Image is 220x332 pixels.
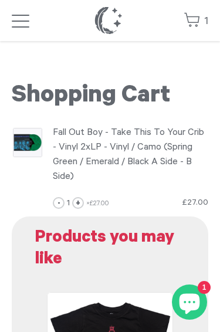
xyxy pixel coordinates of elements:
span: Fall Out Boy - Take This To Your Crib - Vinyl 2xLP - Vinyl / Camo (Spring Green / Emerald / Black... [53,128,204,183]
h2: Products you may like [35,228,197,272]
a: 1 [184,9,208,34]
inbox-online-store-chat: Shopify online store chat [168,284,211,323]
div: £27.00 [182,197,208,210]
h1: Shopping Cart [12,83,208,112]
h1: Sparrow Sleeps [94,6,126,35]
span: × [86,200,109,208]
a: Fall Out Boy - Take This To Your Crib - Vinyl 2xLP - Vinyl / Camo (Spring Green / Emerald / Black... [53,126,208,185]
a: - [53,197,65,209]
span: 1 [67,199,70,208]
a: + [72,197,84,209]
span: £27.00 [90,200,109,208]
